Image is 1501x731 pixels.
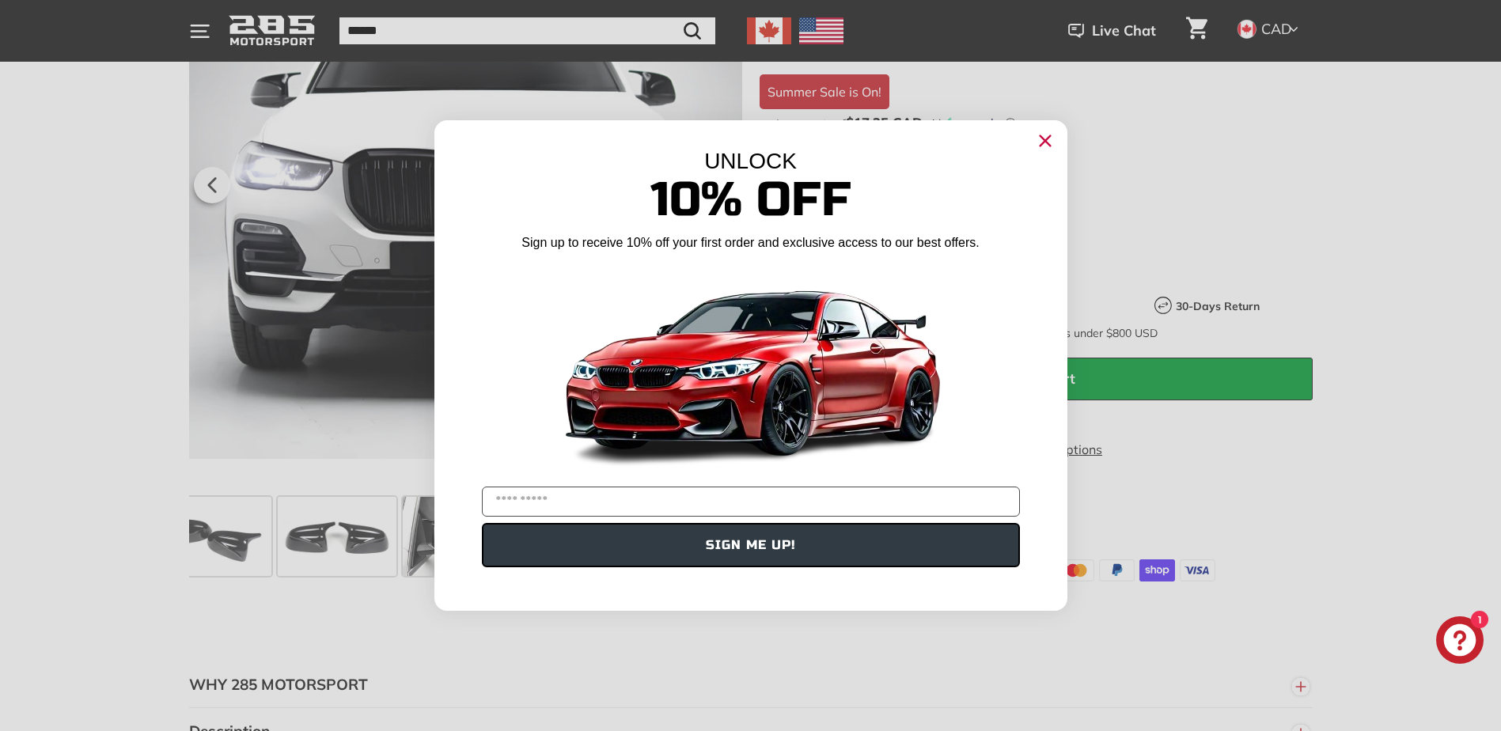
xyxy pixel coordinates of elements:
button: Close dialog [1033,128,1058,153]
span: 10% Off [650,171,851,229]
span: UNLOCK [704,149,797,173]
button: SIGN ME UP! [482,523,1020,567]
span: Sign up to receive 10% off your first order and exclusive access to our best offers. [521,236,979,249]
img: Banner showing BMW 4 Series Body kit [553,258,949,480]
input: YOUR EMAIL [482,487,1020,517]
inbox-online-store-chat: Shopify online store chat [1431,616,1488,668]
